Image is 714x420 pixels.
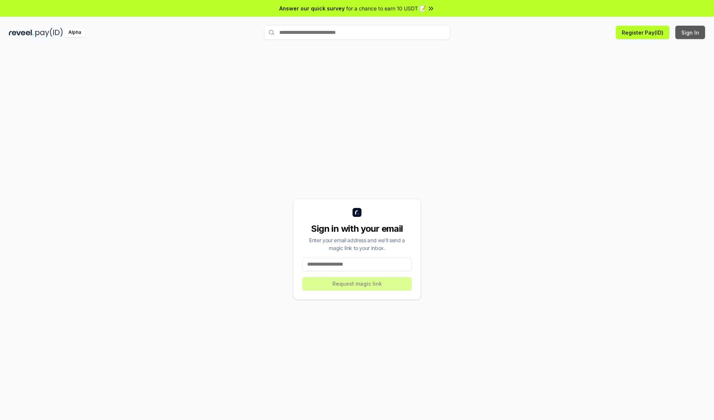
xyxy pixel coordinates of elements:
[346,4,426,12] span: for a chance to earn 10 USDT 📝
[353,208,361,217] img: logo_small
[279,4,345,12] span: Answer our quick survey
[35,28,63,37] img: pay_id
[9,28,34,37] img: reveel_dark
[675,26,705,39] button: Sign In
[616,26,669,39] button: Register Pay(ID)
[302,223,412,235] div: Sign in with your email
[64,28,85,37] div: Alpha
[302,236,412,252] div: Enter your email address and we’ll send a magic link to your inbox.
